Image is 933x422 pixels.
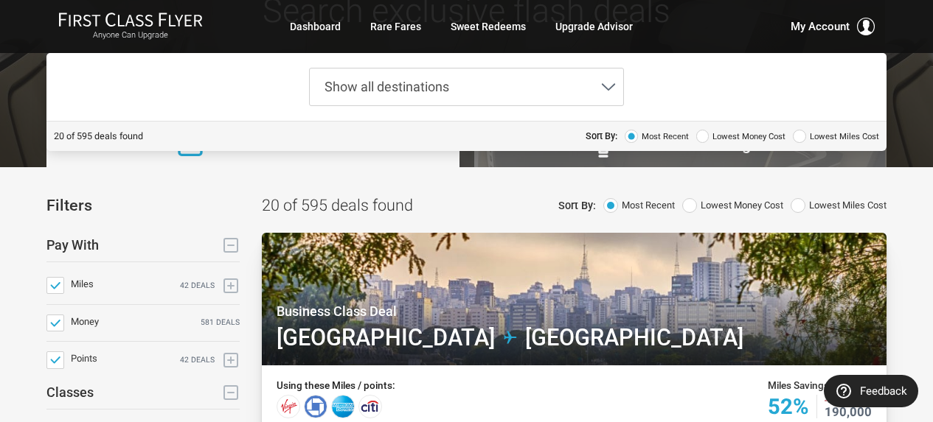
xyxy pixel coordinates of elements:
[586,129,617,144] header: Sort By:
[46,238,99,253] h3: Pay With
[277,380,395,391] h3: Using these Miles / points:
[180,354,215,367] span: 42 deals
[58,12,203,41] a: First Class FlyerAnyone Can Upgrade
[642,130,689,143] span: Most Recent
[768,395,809,418] span: 52%
[331,395,355,418] div: Amex points
[791,18,875,35] button: My Account
[701,198,783,214] span: Lowest Money Cost
[558,197,596,214] header: Sort By:
[71,316,99,327] span: Money
[222,277,240,295] button: Miles 42 deals
[58,30,203,41] small: Anyone Can Upgrade
[325,79,449,94] span: Show all destinations
[622,198,675,214] span: Most Recent
[27,10,89,24] span: Feedback
[451,13,526,40] a: Sweet Redeems
[809,198,887,214] span: Lowest Miles Cost
[824,375,918,407] button: Feedback
[222,351,240,369] button: Points 42 deals
[825,395,858,405] div: 400,000
[810,130,879,143] span: Lowest Miles Cost
[201,317,240,329] span: 581 deals
[54,129,143,144] div: 20 of 595 deals found
[712,130,785,143] span: Lowest Money Cost
[768,380,872,391] h3: Miles Savings:
[71,278,94,289] span: Miles
[46,197,92,214] h3: Filters
[262,197,413,214] h3: 20 of 595 deals found
[860,385,907,398] span: Feedback
[555,13,633,40] a: Upgrade Advisor
[358,395,382,418] div: Citi points
[277,395,300,418] div: Virgin Atlantic miles
[46,385,94,400] h3: Classes
[370,13,421,40] a: Rare Fares
[825,405,872,419] div: 190,000
[180,280,215,292] span: 42 deals
[791,18,850,35] span: My Account
[304,395,327,418] div: Chase points
[71,353,97,364] span: Points
[290,13,341,40] a: Dashboard
[58,12,203,27] img: First Class Flyer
